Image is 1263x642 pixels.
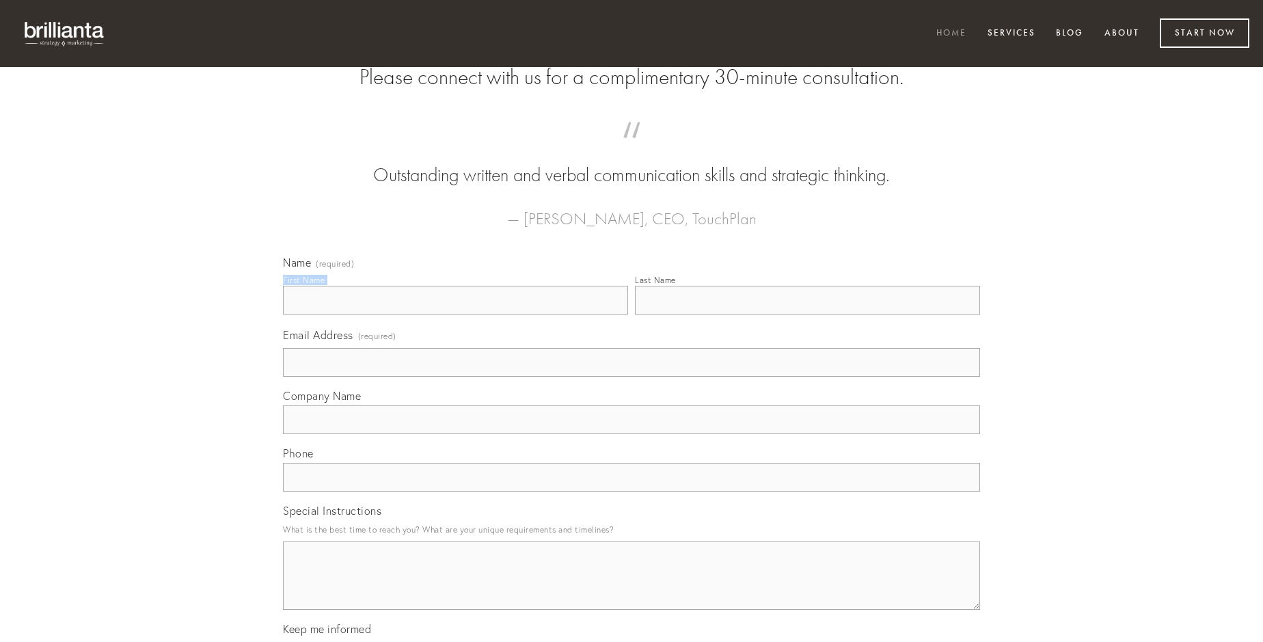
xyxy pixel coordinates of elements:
[283,275,325,285] div: First Name
[305,135,958,162] span: “
[283,64,980,90] h2: Please connect with us for a complimentary 30-minute consultation.
[283,256,311,269] span: Name
[927,23,975,45] a: Home
[1047,23,1092,45] a: Blog
[14,14,116,53] img: brillianta - research, strategy, marketing
[316,260,354,268] span: (required)
[283,622,371,636] span: Keep me informed
[635,275,676,285] div: Last Name
[305,189,958,232] figcaption: — [PERSON_NAME], CEO, TouchPlan
[283,520,980,539] p: What is the best time to reach you? What are your unique requirements and timelines?
[1096,23,1148,45] a: About
[283,389,361,403] span: Company Name
[305,135,958,189] blockquote: Outstanding written and verbal communication skills and strategic thinking.
[283,446,314,460] span: Phone
[979,23,1044,45] a: Services
[283,328,353,342] span: Email Address
[1160,18,1249,48] a: Start Now
[358,327,396,345] span: (required)
[283,504,381,518] span: Special Instructions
